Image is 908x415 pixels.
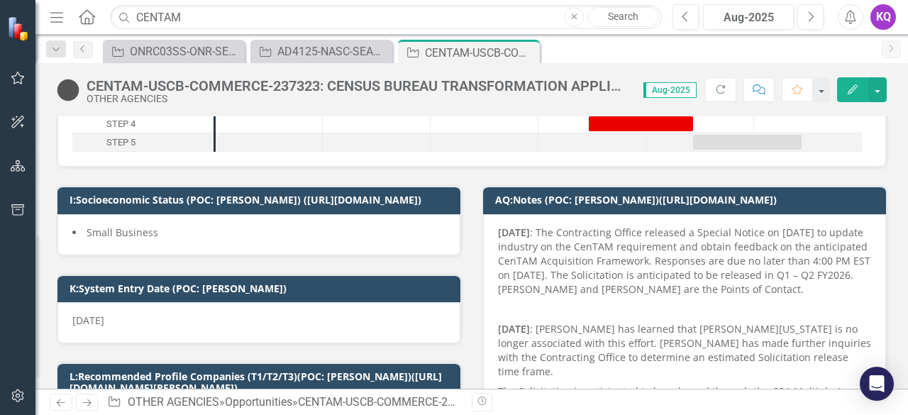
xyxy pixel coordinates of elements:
[106,115,135,133] div: STEP 4
[498,226,871,299] p: : The Contracting Office released a Special Notice on [DATE] to update industry on the CenTAM req...
[498,322,530,336] strong: [DATE]
[498,319,871,382] p: : [PERSON_NAME] has learned that [PERSON_NAME][US_STATE] is no longer associated with this effort...
[130,43,241,60] div: ONRC03SS-ONR-SEAPORT-228457 (ONR CODE 03 SUPPORT SERVICES (SEAPORT NXG)) - January
[128,395,219,409] a: OTHER AGENCIES
[72,115,214,133] div: Task: Start date: 2025-12-15 End date: 2026-01-14
[87,94,629,104] div: OTHER AGENCIES
[298,395,894,409] div: CENTAM-USCB-COMMERCE-237323: CENSUS BUREAU TRANSFORMATION APPLICATION MODERNIZATION (CENTAM)
[589,116,693,131] div: Task: Start date: 2025-12-15 End date: 2026-01-14
[587,7,658,27] a: Search
[70,283,453,294] h3: K:System Entry Date (POC: [PERSON_NAME])
[72,133,214,152] div: Task: Start date: 2026-01-14 End date: 2026-02-13
[7,16,32,41] img: ClearPoint Strategy
[277,43,389,60] div: AD4125-NASC-SEAPORT-247190 (SMALL BUSINESS INNOVATION RESEARCH PROGRAM AD4125 PROGRAM MANAGEMENT ...
[703,4,794,30] button: Aug-2025
[225,395,292,409] a: Opportunities
[110,5,662,30] input: Search ClearPoint...
[860,367,894,401] div: Open Intercom Messenger
[72,314,104,327] span: [DATE]
[106,133,135,152] div: STEP 5
[87,226,158,239] span: Small Business
[498,226,530,239] strong: [DATE]
[57,79,79,101] img: Tracked
[72,133,214,152] div: STEP 5
[72,115,214,133] div: STEP 4
[70,194,453,205] h3: I:Socioeconomic Status (POC: [PERSON_NAME]) ([URL][DOMAIN_NAME])
[693,135,802,150] div: Task: Start date: 2026-01-14 End date: 2026-02-13
[708,9,789,26] div: Aug-2025
[106,43,241,60] a: ONRC03SS-ONR-SEAPORT-228457 (ONR CODE 03 SUPPORT SERVICES (SEAPORT NXG)) - January
[870,4,896,30] button: KQ
[254,43,389,60] a: AD4125-NASC-SEAPORT-247190 (SMALL BUSINESS INNOVATION RESEARCH PROGRAM AD4125 PROGRAM MANAGEMENT ...
[425,44,536,62] div: CENTAM-USCB-COMMERCE-237323: CENSUS BUREAU TRANSFORMATION APPLICATION MODERNIZATION (CENTAM)
[70,371,453,393] h3: L:Recommended Profile Companies (T1/T2/T3)(POC: [PERSON_NAME])([URL][DOMAIN_NAME][PERSON_NAME])
[87,78,629,94] div: CENTAM-USCB-COMMERCE-237323: CENSUS BUREAU TRANSFORMATION APPLICATION MODERNIZATION (CENTAM)
[107,394,461,411] div: » »
[495,194,879,205] h3: AQ:Notes (POC: [PERSON_NAME])([URL][DOMAIN_NAME])
[643,82,697,98] span: Aug-2025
